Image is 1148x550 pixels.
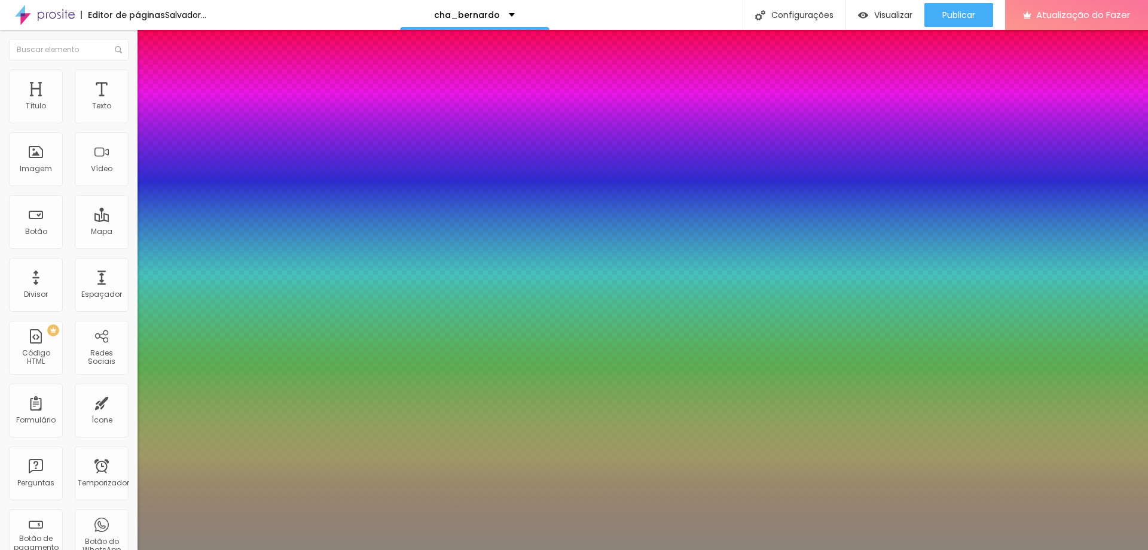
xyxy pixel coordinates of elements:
img: Ícone [115,46,122,53]
font: Espaçador [81,289,122,299]
font: Imagem [20,163,52,174]
font: Temporizador [78,478,129,488]
img: view-1.svg [858,10,868,20]
font: Vídeo [91,163,112,174]
font: Publicar [942,9,975,21]
font: Editor de páginas [88,9,165,21]
font: Ícone [91,415,112,425]
font: Visualizar [874,9,912,21]
font: Salvador... [165,9,206,21]
font: cha_bernardo [434,9,500,21]
button: Visualizar [846,3,924,27]
img: Ícone [755,10,765,20]
font: Formulário [16,415,56,425]
font: Botão [25,226,47,236]
font: Título [26,101,46,111]
font: Configurações [771,9,833,21]
font: Atualização do Fazer [1036,8,1130,21]
font: Mapa [91,226,112,236]
font: Código HTML [22,348,50,366]
input: Buscar elemento [9,39,129,60]
font: Texto [92,101,111,111]
button: Publicar [924,3,993,27]
font: Redes Sociais [88,348,115,366]
font: Divisor [24,289,48,299]
font: Perguntas [17,478,54,488]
